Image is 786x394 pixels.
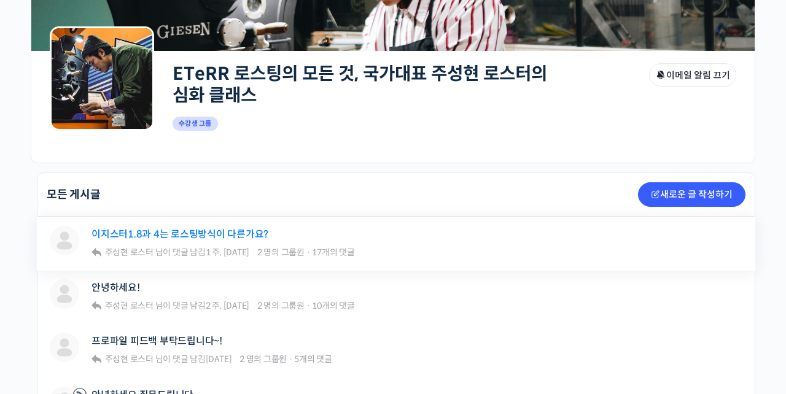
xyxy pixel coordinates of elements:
[638,182,745,207] a: 새로운 글 작성하기
[91,228,268,240] a: 이지스터1.8과 4는 로스팅방식이 다른가요?
[112,311,127,321] span: 대화
[239,353,287,365] span: 2 명의 그룹원
[4,292,81,323] a: 홈
[105,353,154,365] span: 주성현 로스터
[257,247,305,258] span: 2 명의 그룹원
[103,353,232,365] span: 님이 댓글 남김
[103,300,249,311] span: 님이 댓글 남김
[206,300,249,311] a: 2 주, [DATE]
[105,247,154,258] span: 주성현 로스터
[306,247,311,258] span: ·
[190,311,204,320] span: 설정
[173,117,218,131] span: 수강생 그룹
[91,335,222,347] a: 프로파일 피드백 부탁드립니다~!
[206,247,249,258] a: 1 주, [DATE]
[91,282,140,293] a: 안녕하세요!
[39,311,46,320] span: 홈
[47,189,101,200] h2: 모든 게시글
[105,300,154,311] span: 주성현 로스터
[103,247,249,258] span: 님이 댓글 남김
[312,247,354,258] span: 17개의 댓글
[103,247,154,258] a: 주성현 로스터
[173,63,547,106] a: ETeRR 로스팅의 모든 것, 국가대표 주성현 로스터의 심화 클래스
[206,353,232,365] a: [DATE]
[312,300,354,311] span: 10개의 댓글
[158,292,236,323] a: 설정
[81,292,158,323] a: 대화
[50,26,154,131] img: Group logo of ETeRR 로스팅의 모든 것, 국가대표 주성현 로스터의 심화 클래스
[289,353,293,365] span: ·
[103,353,154,365] a: 주성현 로스터
[306,300,311,311] span: ·
[294,353,332,365] span: 5개의 댓글
[649,63,736,87] button: 이메일 알림 끄기
[257,300,305,311] span: 2 명의 그룹원
[103,300,154,311] a: 주성현 로스터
